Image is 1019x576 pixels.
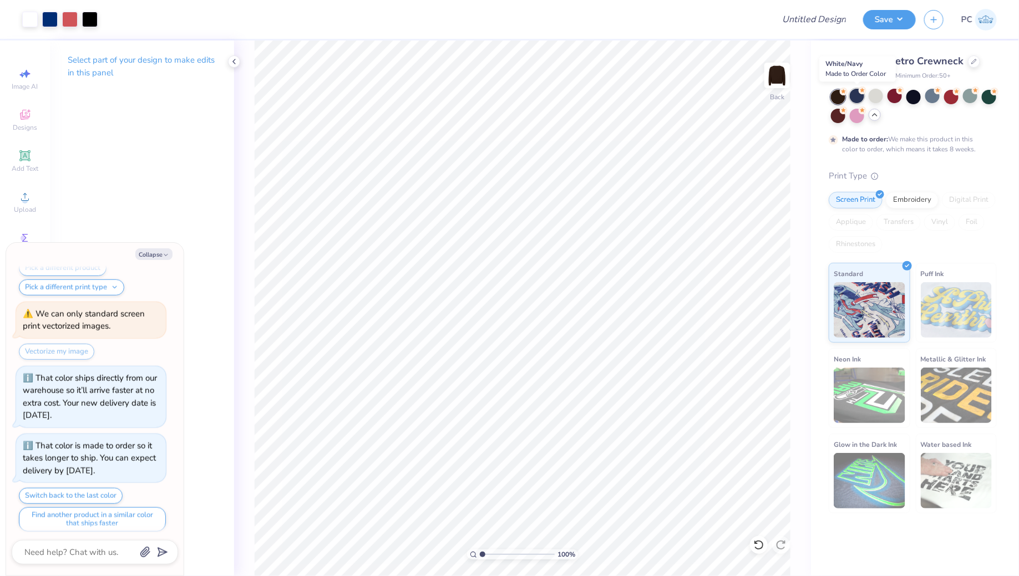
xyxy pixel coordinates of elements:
[68,54,216,79] p: Select part of your design to make edits in this panel
[12,82,38,91] span: Image AI
[921,268,944,279] span: Puff Ink
[19,279,124,295] button: Pick a different print type
[942,192,996,208] div: Digital Print
[829,170,997,182] div: Print Type
[23,308,145,332] div: We can only standard screen print vectorized images.
[834,282,905,338] img: Standard
[842,135,888,144] strong: Made to order:
[921,353,986,365] span: Metallic & Glitter Ink
[23,373,157,421] div: That color ships directly from our warehouse so it’ll arrive faster at no extra cost. Your new de...
[959,214,985,231] div: Foil
[12,164,38,173] span: Add Text
[921,282,992,338] img: Puff Ink
[829,236,883,253] div: Rhinestones
[863,10,916,29] button: Save
[886,192,939,208] div: Embroidery
[19,260,107,276] button: Pick a different product
[895,72,951,81] span: Minimum Order: 50 +
[770,92,784,102] div: Back
[19,507,166,532] button: Find another product in a similar color that ships faster
[876,214,921,231] div: Transfers
[924,214,955,231] div: Vinyl
[19,488,123,504] button: Switch back to the last color
[14,205,36,214] span: Upload
[834,368,905,423] img: Neon Ink
[921,453,992,508] img: Water based Ink
[766,64,788,86] img: Back
[834,453,905,508] img: Glow in the Dark Ink
[834,268,863,279] span: Standard
[135,248,173,260] button: Collapse
[842,134,979,154] div: We make this product in this color to order, which means it takes 8 weeks.
[961,13,972,26] span: PC
[829,192,883,208] div: Screen Print
[13,123,37,132] span: Designs
[773,8,855,30] input: Untitled Design
[961,9,997,30] a: PC
[834,439,897,450] span: Glow in the Dark Ink
[23,440,156,476] div: That color is made to order so it takes longer to ship. You can expect delivery by [DATE].
[829,214,873,231] div: Applique
[825,69,886,78] span: Made to Order Color
[921,368,992,423] img: Metallic & Glitter Ink
[819,56,896,81] div: White/Navy
[557,549,575,559] span: 100 %
[834,353,861,365] span: Neon Ink
[921,439,972,450] span: Water based Ink
[975,9,997,30] img: Pema Choden Lama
